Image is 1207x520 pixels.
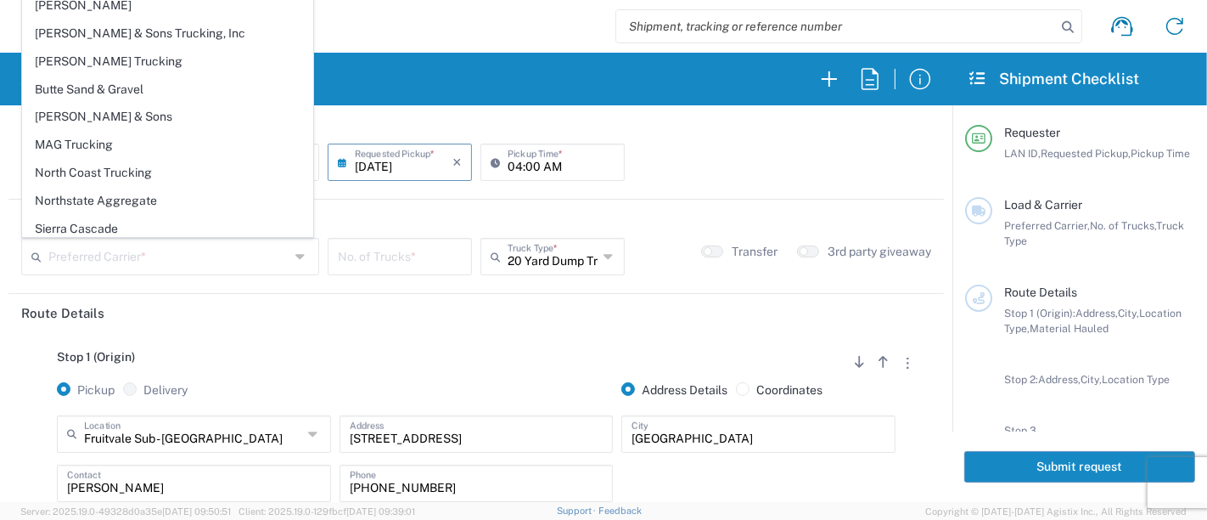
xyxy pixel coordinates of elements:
[23,132,312,158] span: MAG Trucking
[346,506,415,517] span: [DATE] 09:39:01
[1004,285,1077,299] span: Route Details
[557,506,599,516] a: Support
[162,506,231,517] span: [DATE] 09:50:51
[968,69,1139,89] h2: Shipment Checklist
[925,504,1187,519] span: Copyright © [DATE]-[DATE] Agistix Inc., All Rights Reserved
[964,451,1195,483] button: Submit request
[736,382,822,398] label: Coordinates
[1004,147,1041,160] span: LAN ID,
[1131,147,1190,160] span: Pickup Time
[1004,219,1090,232] span: Preferred Carrier,
[1030,322,1109,335] span: Material Hauled
[452,149,462,176] i: ×
[621,382,727,398] label: Address Details
[828,244,931,259] label: 3rd party giveaway
[1004,126,1060,139] span: Requester
[1004,424,1069,452] span: Stop 3 (Destination):
[23,160,312,186] span: North Coast Trucking
[239,506,415,517] span: Client: 2025.19.0-129fbcf
[1090,219,1156,232] span: No. of Trucks,
[1075,307,1118,319] span: Address,
[23,104,312,130] span: [PERSON_NAME] & Sons
[1118,307,1139,319] span: City,
[1004,307,1075,319] span: Stop 1 (Origin):
[1004,198,1082,212] span: Load & Carrier
[1102,373,1170,386] span: Location Type
[1041,147,1131,160] span: Requested Pickup,
[23,188,312,214] span: Northstate Aggregate
[598,506,642,516] a: Feedback
[1038,373,1081,386] span: Address,
[732,244,778,259] label: Transfer
[20,506,231,517] span: Server: 2025.19.0-49328d0a35e
[1081,373,1102,386] span: City,
[616,10,1056,42] input: Shipment, tracking or reference number
[21,305,104,322] h2: Route Details
[23,216,312,242] span: Sierra Cascade
[1004,373,1038,386] span: Stop 2:
[57,350,135,364] span: Stop 1 (Origin)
